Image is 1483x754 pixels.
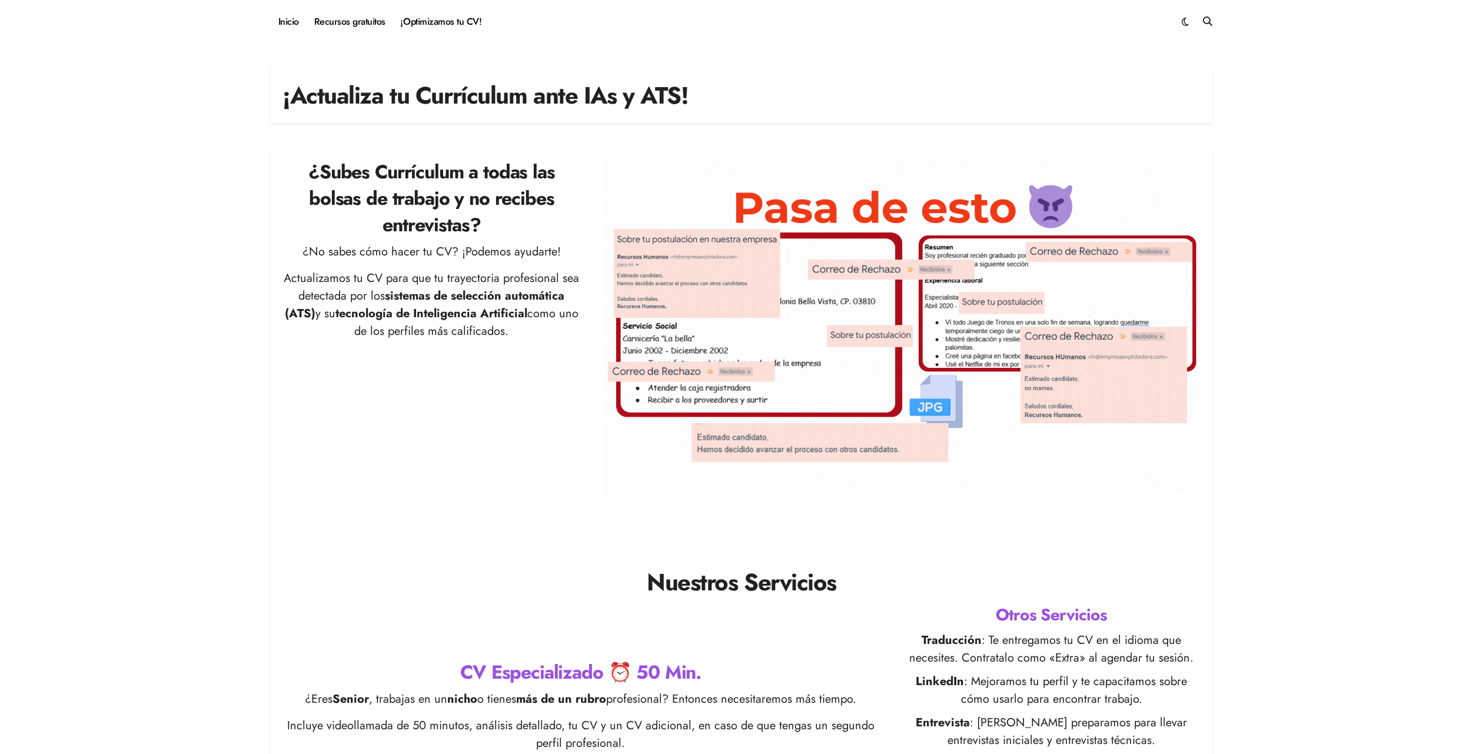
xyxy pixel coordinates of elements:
[916,714,970,731] strong: Entrevista
[922,632,982,649] strong: Traducción
[902,714,1201,749] p: : [PERSON_NAME] preparamos para llevar entrevistas iniciales y entrevistas técnicas.
[282,243,581,261] p: ¿No sabes cómo hacer tu CV? ¡Podemos ayudarte!
[916,673,964,690] strong: LinkedIn
[393,6,489,38] a: ¡Optimizamos tu CV!
[516,690,606,708] strong: más de un rubro
[307,6,393,38] a: Recursos gratuitos
[282,690,879,708] p: ¿Eres , trabajas en un o tienes profesional? Entonces necesitaremos más tiempo.
[282,717,879,752] p: Incluye videollamada de 50 minutos, análisis detallado, tu CV y un CV adicional, en caso de que t...
[282,566,1201,599] h1: Nuestros Servicios
[271,6,307,38] a: Inicio
[285,287,565,322] strong: sistemas de selección automática (ATS)
[447,690,477,708] strong: nicho
[902,603,1201,626] h3: Otros Servicios
[282,270,581,340] p: Actualizamos tu CV para que tu trayectoria profesional sea detectada por los y su como uno de los...
[282,659,879,686] h2: CV Especializado ⏰ 50 Min.
[902,632,1201,667] p: : Te entregamos tu CV en el idioma que necesites. Contratalo como «Extra» al agendar tu sesión.
[902,673,1201,708] p: : Mejoramos tu perfil y te capacitamos sobre cómo usarlo para encontrar trabajo.
[282,79,688,112] h1: ¡Actualiza tu Currículum ante IAs y ATS!
[332,690,369,708] strong: Senior
[282,159,581,238] h2: ¿Subes Currículum a todas las bolsas de trabajo y no recibes entrevistas?
[335,305,527,322] strong: tecnología de Inteligencia Artificial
